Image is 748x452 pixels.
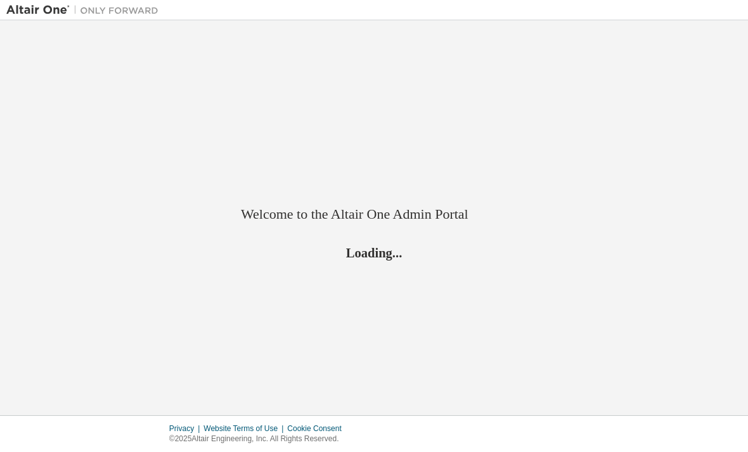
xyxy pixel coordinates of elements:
h2: Welcome to the Altair One Admin Portal [241,205,507,223]
h2: Loading... [241,244,507,261]
div: Cookie Consent [287,423,349,434]
div: Website Terms of Use [203,423,287,434]
div: Privacy [169,423,203,434]
img: Altair One [6,4,165,16]
p: © 2025 Altair Engineering, Inc. All Rights Reserved. [169,434,349,444]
